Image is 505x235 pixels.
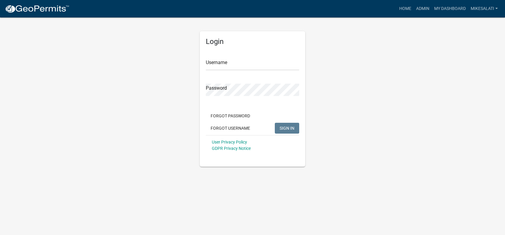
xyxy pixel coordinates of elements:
[206,123,255,134] button: Forgot Username
[206,37,299,46] h5: Login
[275,123,299,134] button: SIGN IN
[280,125,294,130] span: SIGN IN
[432,3,468,14] a: My Dashboard
[212,146,251,151] a: GDPR Privacy Notice
[414,3,432,14] a: Admin
[468,3,500,14] a: MikeSalati
[206,110,255,121] button: Forgot Password
[397,3,414,14] a: Home
[212,140,247,144] a: User Privacy Policy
